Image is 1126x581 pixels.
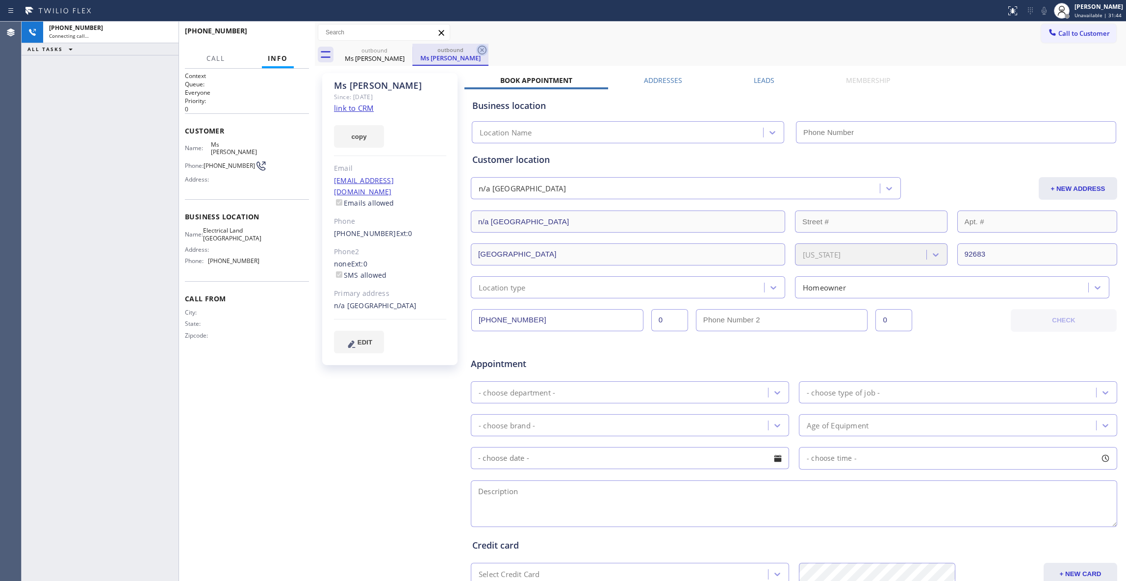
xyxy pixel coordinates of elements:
span: Electrical Land [GEOGRAPHIC_DATA] [203,227,261,242]
input: Apt. # [957,211,1118,233]
div: Ms Naomi [337,44,411,66]
span: [PHONE_NUMBER] [208,257,259,264]
div: n/a [GEOGRAPHIC_DATA] [334,300,446,312]
button: Mute [1037,4,1051,18]
h2: Queue: [185,80,309,88]
div: outbound [337,47,411,54]
input: - choose date - [471,447,789,469]
span: Appointment [471,357,685,370]
button: + NEW ADDRESS [1039,177,1117,200]
div: Homeowner [803,282,846,293]
label: Membership [846,76,890,85]
input: Emails allowed [336,199,342,206]
span: [PHONE_NUMBER] [185,26,247,35]
div: Phone2 [334,246,446,258]
input: Ext. [651,309,688,331]
span: Customer [185,126,309,135]
p: 0 [185,105,309,113]
span: [PHONE_NUMBER] [204,162,255,169]
span: EDIT [358,339,372,346]
span: Ms [PERSON_NAME] [211,141,259,156]
button: Call [201,49,231,68]
div: Ms [PERSON_NAME] [334,80,446,91]
label: Emails allowed [334,198,394,208]
p: Everyone [185,88,309,97]
div: Business location [472,99,1116,112]
span: Unavailable | 31:44 [1075,12,1122,19]
div: Ms Naomi [413,44,487,65]
label: Addresses [644,76,682,85]
input: City [471,243,785,265]
button: copy [334,125,384,148]
div: Customer location [472,153,1116,166]
button: ALL TASKS [22,43,82,55]
span: Name: [185,231,203,238]
div: Location type [479,282,526,293]
input: Search [318,25,450,40]
span: [PHONE_NUMBER] [49,24,103,32]
input: SMS allowed [336,271,342,278]
span: Connecting call… [49,32,89,39]
span: - choose time - [807,453,857,463]
span: Phone: [185,257,208,264]
span: ALL TASKS [27,46,63,53]
span: Zipcode: [185,332,211,339]
span: Address: [185,176,211,183]
div: Select Credit Card [479,569,540,580]
a: link to CRM [334,103,374,113]
a: [PHONE_NUMBER] [334,229,396,238]
input: Address [471,211,785,233]
span: Business location [185,212,309,221]
div: Email [334,163,446,174]
h1: Context [185,72,309,80]
input: Phone Number 2 [696,309,868,331]
span: Call [206,54,225,63]
div: - choose brand - [479,420,535,431]
span: Call From [185,294,309,303]
button: CHECK [1011,309,1117,332]
div: Credit card [472,539,1116,552]
h2: Priority: [185,97,309,105]
button: Info [262,49,294,68]
input: Ext. 2 [875,309,912,331]
div: Since: [DATE] [334,91,446,103]
div: [PERSON_NAME] [1075,2,1123,11]
span: Info [268,54,288,63]
div: outbound [413,46,487,53]
span: Ext: 0 [396,229,412,238]
div: Phone [334,216,446,227]
button: Call to Customer [1041,24,1116,43]
label: SMS allowed [334,270,386,280]
div: - choose type of job - [807,387,880,398]
span: Name: [185,144,211,152]
a: [EMAIL_ADDRESS][DOMAIN_NAME] [334,176,394,196]
label: Book Appointment [500,76,572,85]
div: Age of Equipment [807,420,869,431]
div: - choose department - [479,387,555,398]
button: EDIT [334,331,384,353]
div: Ms [PERSON_NAME] [413,53,487,62]
div: n/a [GEOGRAPHIC_DATA] [479,183,566,194]
input: ZIP [957,243,1118,265]
span: Call to Customer [1058,29,1110,38]
label: Leads [754,76,774,85]
div: Location Name [480,127,532,138]
span: Address: [185,246,211,253]
span: Ext: 0 [351,259,367,268]
span: City: [185,309,211,316]
input: Phone Number [471,309,643,331]
div: Ms [PERSON_NAME] [337,54,411,63]
span: Phone: [185,162,204,169]
input: Phone Number [796,121,1116,143]
div: none [334,259,446,281]
input: Street # [795,211,947,233]
div: Primary address [334,288,446,299]
span: State: [185,320,211,327]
